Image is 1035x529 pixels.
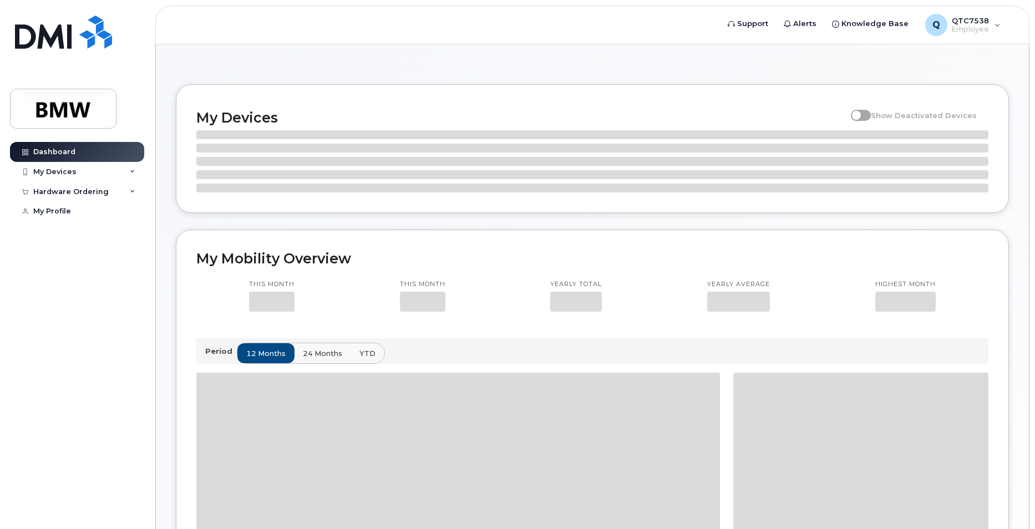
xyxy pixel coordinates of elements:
[303,348,342,359] span: 24 months
[196,109,845,126] h2: My Devices
[851,105,860,114] input: Show Deactivated Devices
[249,280,295,289] p: This month
[875,280,936,289] p: Highest month
[205,346,237,357] p: Period
[550,280,602,289] p: Yearly total
[196,250,988,267] h2: My Mobility Overview
[400,280,445,289] p: This month
[707,280,770,289] p: Yearly average
[359,348,376,359] span: YTD
[871,111,977,120] span: Show Deactivated Devices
